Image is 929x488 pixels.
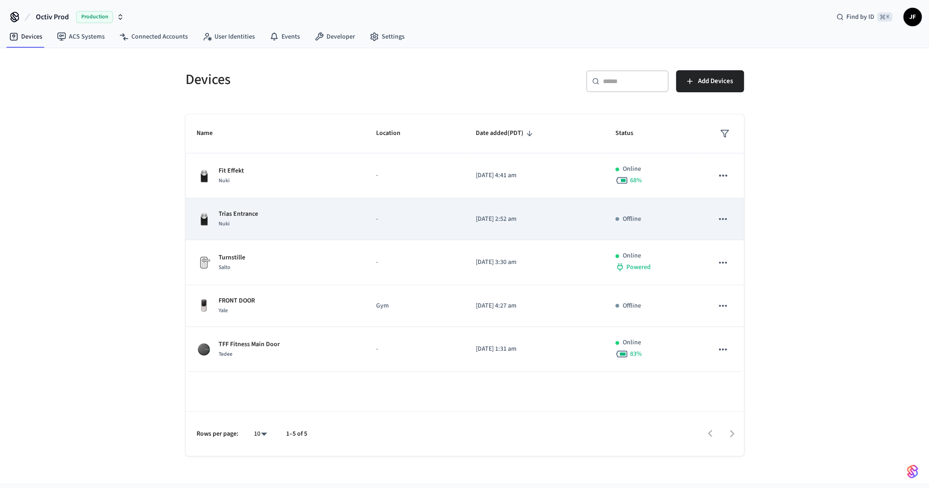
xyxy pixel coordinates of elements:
p: [DATE] 4:27 am [476,301,593,311]
span: Add Devices [698,75,733,87]
p: Online [623,164,641,174]
a: Settings [362,28,412,45]
p: Online [623,251,641,261]
a: User Identities [195,28,262,45]
p: [DATE] 3:30 am [476,258,593,267]
a: Developer [307,28,362,45]
p: - [376,258,454,267]
span: JF [904,9,921,25]
div: Find by ID⌘ K [829,9,900,25]
p: Trias Entrance [219,209,258,219]
p: Fit Effekt [219,166,244,176]
span: Powered [626,263,651,272]
button: Add Devices [676,70,744,92]
p: TFF Fitness Main Door [219,340,280,349]
p: Offline [623,301,641,311]
button: JF [903,8,922,26]
h5: Devices [186,70,459,89]
span: Location [376,126,412,140]
span: Date added(PDT) [476,126,535,140]
img: Yale Assure Touchscreen Wifi Smart Lock, Satin Nickel, Front [197,298,211,313]
span: Status [615,126,645,140]
p: 1–5 of 5 [286,429,307,439]
p: FRONT DOOR [219,296,255,306]
span: 68 % [630,176,642,185]
img: Tedee Smart Lock [197,342,211,357]
img: Nuki Smart Lock 3.0 Pro Black, Front [197,168,211,183]
span: Octiv Prod [36,11,69,22]
a: Connected Accounts [112,28,195,45]
span: Find by ID [846,12,874,22]
img: SeamLogoGradient.69752ec5.svg [907,464,918,479]
span: 83 % [630,349,642,359]
span: Yale [219,307,228,314]
p: Gym [376,301,454,311]
p: [DATE] 2:52 am [476,214,593,224]
p: [DATE] 4:41 am [476,171,593,180]
span: Tedee [219,350,232,358]
p: - [376,344,454,354]
span: Nuki [219,177,230,185]
span: Nuki [219,220,230,228]
span: Name [197,126,225,140]
div: 10 [249,427,271,441]
span: Production [76,11,113,23]
p: Offline [623,214,641,224]
a: Events [262,28,307,45]
img: Nuki Smart Lock 3.0 Pro Black, Front [197,212,211,226]
a: Devices [2,28,50,45]
span: Salto [219,264,231,271]
img: Placeholder Lock Image [197,255,211,270]
p: [DATE] 1:31 am [476,344,593,354]
a: ACS Systems [50,28,112,45]
span: ⌘ K [877,12,892,22]
table: sticky table [186,114,744,372]
p: - [376,171,454,180]
p: Turnstille [219,253,245,263]
p: Online [623,338,641,348]
p: Rows per page: [197,429,238,439]
p: - [376,214,454,224]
